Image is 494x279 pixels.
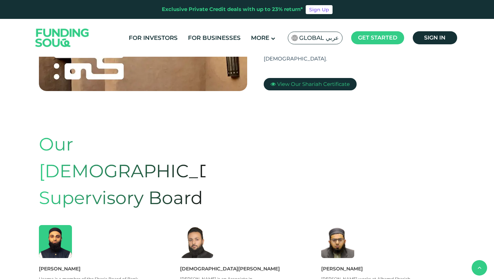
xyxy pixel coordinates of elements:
[186,32,242,44] a: For Businesses
[472,260,487,276] button: back
[251,34,269,41] span: More
[180,225,213,258] img: Member Image
[321,225,354,258] img: Member Image
[180,265,314,272] div: [DEMOGRAPHIC_DATA][PERSON_NAME]
[39,133,253,209] span: Our [DEMOGRAPHIC_DATA] Supervisory Board
[292,35,298,41] img: SA Flag
[299,34,339,42] span: Global عربي
[29,21,96,55] img: Logo
[358,34,397,41] span: Get started
[306,5,333,14] a: Sign Up
[424,34,445,41] span: Sign in
[264,16,439,63] div: All investment and financing operations comply with the provisions of [DEMOGRAPHIC_DATA] [DEMOGRA...
[277,81,350,87] span: View Our Shariah Certificate
[264,78,357,90] a: View Our Shariah Certificate
[39,225,72,258] img: Member Image
[162,5,303,13] div: Exclusive Private Credit deals with up to 23% return*
[413,31,457,44] a: Sign in
[39,265,173,272] div: [PERSON_NAME]
[127,32,179,44] a: For Investors
[321,265,455,272] div: [PERSON_NAME]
